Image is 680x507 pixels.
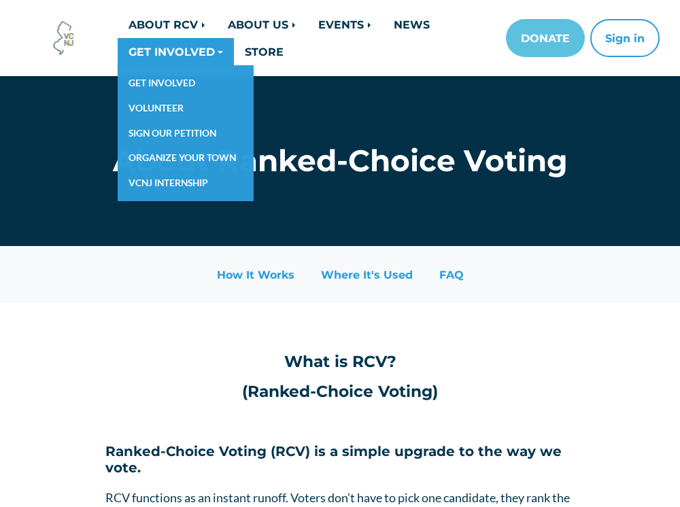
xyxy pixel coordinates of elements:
strong: Ranked-Choice Voting (RCV) is a simple upgrade to the way we vote. [105,443,562,476]
a: STORE [234,38,294,65]
a: SIGN OUR PETITION [118,121,254,146]
strong: (Ranked-Choice Voting) [242,381,438,401]
a: EVENTS [307,11,383,38]
a: GET INVOLVED [118,38,234,65]
nav: Main navigation [118,11,645,65]
a: VCNJ INTERNSHIP [118,171,254,196]
img: Voter Choice NJ [46,20,82,56]
a: Where It's Used [309,262,425,287]
a: How It Works [205,262,307,287]
a: ORGANIZE YOUR TOWN [118,145,254,171]
div: GET INVOLVED [118,65,254,201]
button: Sign in or sign up [590,19,660,57]
a: ABOUT RCV [118,11,217,38]
a: VOLUNTEER [118,96,254,121]
h1: About Ranked-Choice Voting [105,143,575,179]
a: GET INVOLVED [118,71,254,96]
a: NEWS [383,11,441,38]
a: DONATE [506,19,585,57]
a: ABOUT US [217,11,307,38]
a: FAQ [427,262,476,287]
strong: What is RCV? [284,351,396,371]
